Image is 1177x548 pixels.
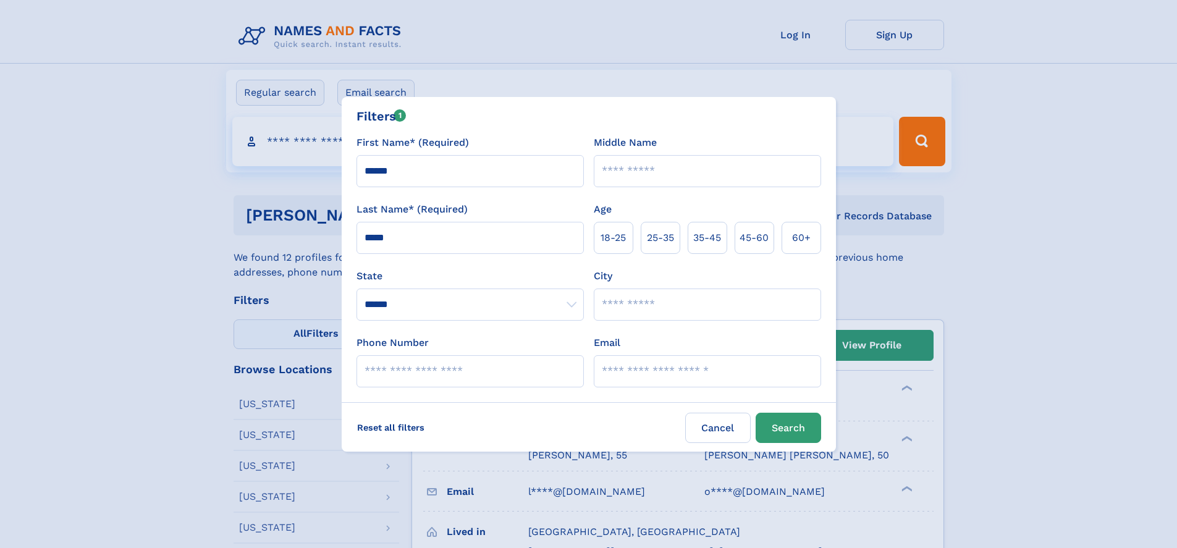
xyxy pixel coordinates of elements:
[685,413,751,443] label: Cancel
[356,107,407,125] div: Filters
[356,202,468,217] label: Last Name* (Required)
[601,230,626,245] span: 18‑25
[594,135,657,150] label: Middle Name
[349,413,432,442] label: Reset all filters
[740,230,769,245] span: 45‑60
[594,202,612,217] label: Age
[356,335,429,350] label: Phone Number
[756,413,821,443] button: Search
[356,135,469,150] label: First Name* (Required)
[647,230,674,245] span: 25‑35
[693,230,721,245] span: 35‑45
[356,269,584,284] label: State
[594,335,620,350] label: Email
[792,230,811,245] span: 60+
[594,269,612,284] label: City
